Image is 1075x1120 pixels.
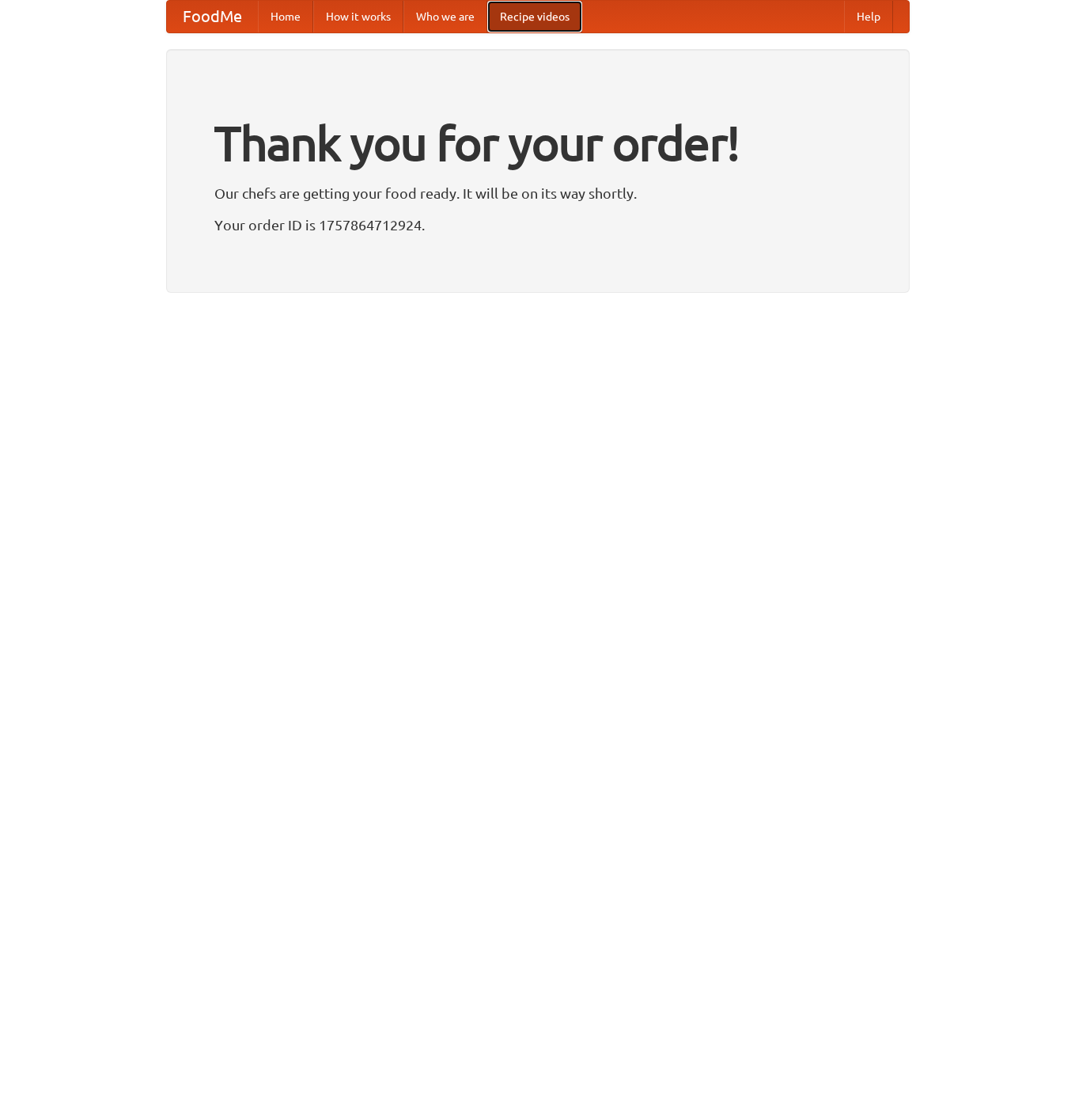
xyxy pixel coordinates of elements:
[167,1,258,32] a: FoodMe
[844,1,893,32] a: Help
[258,1,313,32] a: Home
[214,105,861,181] h1: Thank you for your order!
[313,1,403,32] a: How it works
[214,213,861,237] p: Your order ID is 1757864712924.
[214,181,861,205] p: Our chefs are getting your food ready. It will be on its way shortly.
[403,1,487,32] a: Who we are
[487,1,582,32] a: Recipe videos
